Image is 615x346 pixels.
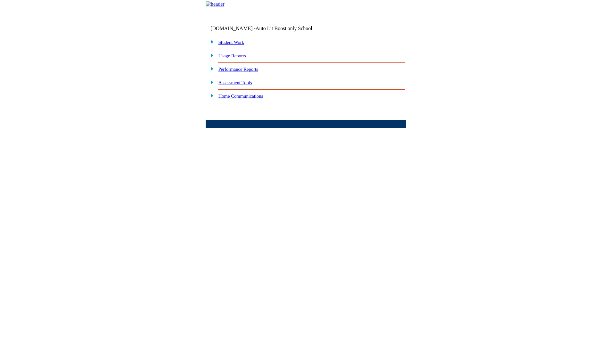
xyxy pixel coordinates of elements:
[218,40,244,45] a: Student Work
[218,80,252,85] a: Assessment Tools
[256,26,312,31] nobr: Auto Lit Boost only School
[218,53,246,58] a: Usage Reports
[207,93,214,98] img: plus.gif
[207,66,214,71] img: plus.gif
[207,79,214,85] img: plus.gif
[207,39,214,45] img: plus.gif
[210,26,328,31] td: [DOMAIN_NAME] -
[206,1,225,7] img: header
[207,52,214,58] img: plus.gif
[218,67,258,72] a: Performance Reports
[218,94,263,99] a: Home Communications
